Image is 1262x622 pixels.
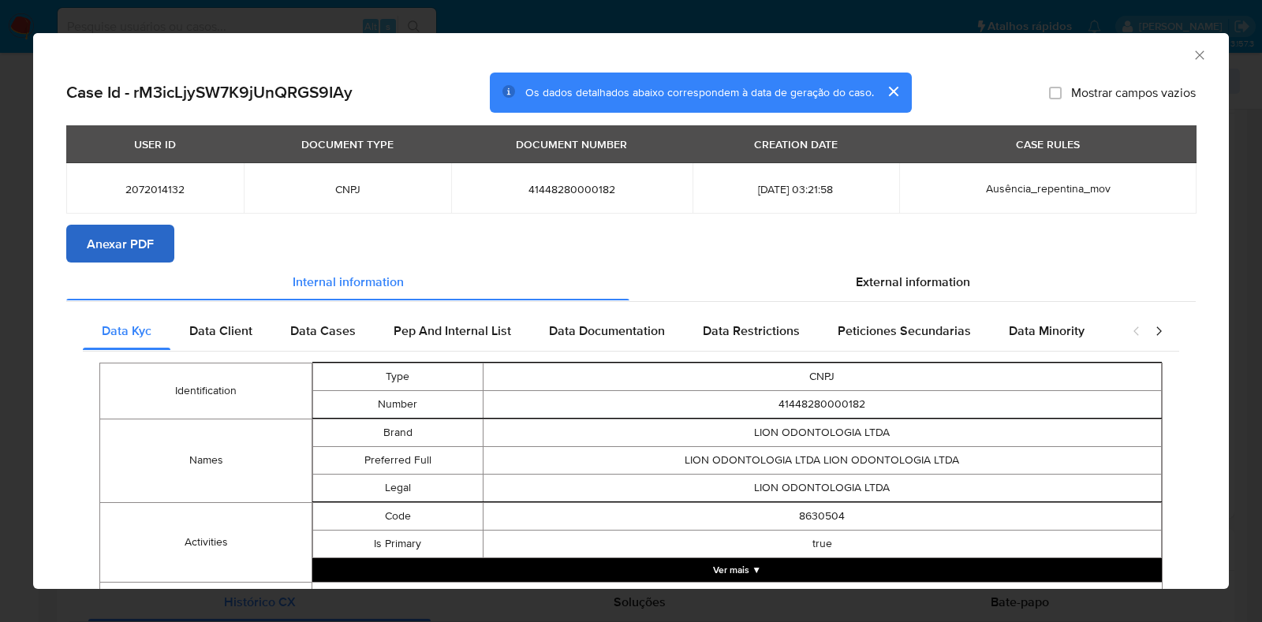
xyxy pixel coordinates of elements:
[1049,86,1062,99] input: Mostrar campos vazios
[313,390,483,418] td: Number
[102,322,151,340] span: Data Kyc
[189,322,252,340] span: Data Client
[856,272,970,290] span: External information
[313,419,483,446] td: Brand
[483,474,1162,501] td: LION ODONTOLOGIA LTDA
[100,502,312,582] td: Activities
[483,530,1162,557] td: true
[263,182,431,196] span: CNPJ
[549,322,665,340] span: Data Documentation
[986,181,1111,196] span: Ausência_repentina_mov
[33,33,1229,589] div: closure-recommendation-modal
[100,363,312,419] td: Identification
[312,582,1163,609] td: 8630504
[85,182,225,196] span: 2072014132
[745,131,847,158] div: CREATION DATE
[100,419,312,502] td: Names
[66,82,353,102] h2: Case Id - rM3icLjySW7K9jUnQRGS9IAy
[312,557,1162,581] button: Expand array
[703,322,800,340] span: Data Restrictions
[66,263,1196,300] div: Detailed info
[100,582,312,609] td: Primary Activity Code
[293,272,404,290] span: Internal information
[711,182,880,196] span: [DATE] 03:21:58
[838,322,971,340] span: Peticiones Secundarias
[470,182,674,196] span: 41448280000182
[313,530,483,557] td: Is Primary
[394,322,511,340] span: Pep And Internal List
[1009,322,1085,340] span: Data Minority
[290,322,356,340] span: Data Cases
[483,446,1162,474] td: LION ODONTOLOGIA LTDA LION ODONTOLOGIA LTDA
[313,502,483,530] td: Code
[1192,47,1206,61] button: Fechar a janela
[874,73,912,110] button: cerrar
[313,474,483,501] td: Legal
[483,363,1162,390] td: CNPJ
[1006,131,1089,158] div: CASE RULES
[525,84,874,100] span: Os dados detalhados abaixo correspondem à data de geração do caso.
[1071,84,1196,100] span: Mostrar campos vazios
[292,131,403,158] div: DOCUMENT TYPE
[125,131,185,158] div: USER ID
[506,131,637,158] div: DOCUMENT NUMBER
[483,419,1162,446] td: LION ODONTOLOGIA LTDA
[83,312,1116,350] div: Detailed internal info
[313,363,483,390] td: Type
[313,446,483,474] td: Preferred Full
[87,226,154,261] span: Anexar PDF
[483,502,1162,530] td: 8630504
[483,390,1162,418] td: 41448280000182
[66,225,174,263] button: Anexar PDF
